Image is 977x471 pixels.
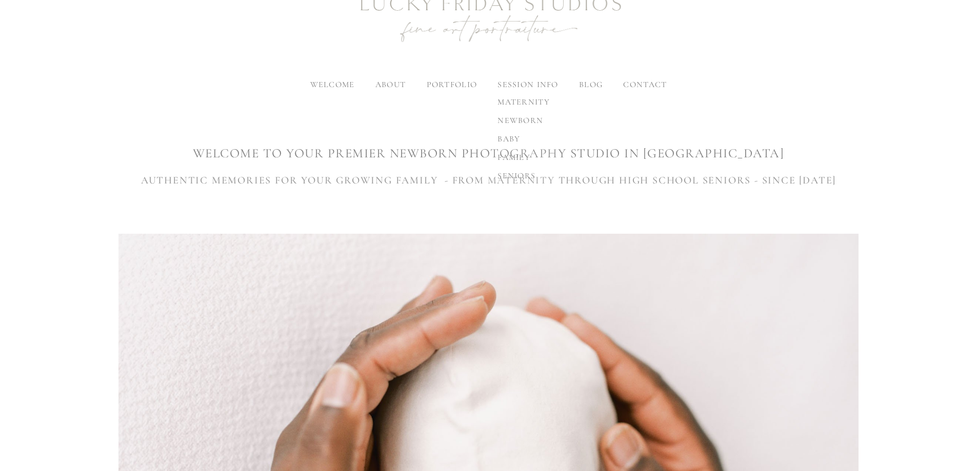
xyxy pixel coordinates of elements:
span: newborn [497,115,543,126]
span: family [497,152,530,162]
a: newborn [489,111,558,130]
a: welcome [310,79,355,90]
span: baby [497,134,520,144]
a: baby [489,130,558,148]
span: maternity [497,97,550,107]
h3: AUTHENTIC MEMORIES FOR YOUR GROWING FAMILY - FROM MATERNITY THROUGH HIGH SCHOOL SENIORS - SINCE [... [118,173,859,188]
label: about [375,79,406,90]
span: seniors [497,171,535,181]
a: maternity [489,93,558,111]
a: contact [623,79,667,90]
a: family [489,148,558,167]
a: seniors [489,167,558,185]
label: portfolio [427,79,477,90]
h1: WELCOME TO YOUR premier newborn photography studio IN [GEOGRAPHIC_DATA] [118,145,859,162]
a: blog [579,79,603,90]
label: session info [497,79,558,90]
